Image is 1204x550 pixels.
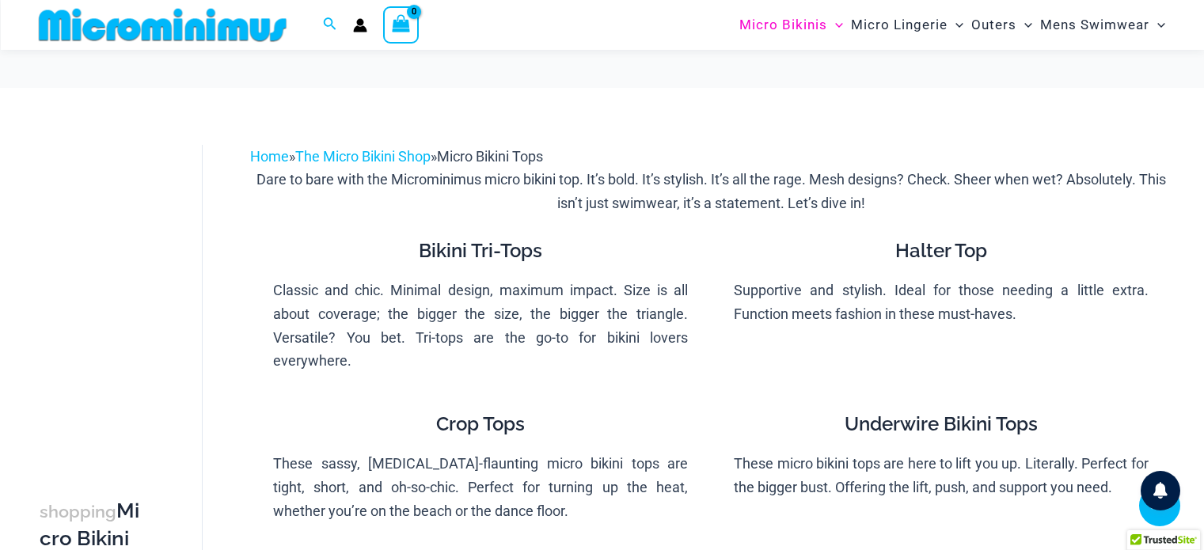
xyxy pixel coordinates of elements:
[734,279,1149,325] p: Supportive and stylish. Ideal for those needing a little extra. Function meets fashion in these m...
[851,5,948,45] span: Micro Lingerie
[250,148,543,165] span: » »
[967,5,1036,45] a: OutersMenu ToggleMenu Toggle
[323,15,337,35] a: Search icon link
[250,168,1172,214] p: Dare to bare with the Microminimus micro bikini top. It’s bold. It’s stylish. It’s all the rage. ...
[1149,5,1165,45] span: Menu Toggle
[971,5,1016,45] span: Outers
[250,148,289,165] a: Home
[1036,5,1169,45] a: Mens SwimwearMenu ToggleMenu Toggle
[1040,5,1149,45] span: Mens Swimwear
[295,148,431,165] a: The Micro Bikini Shop
[1016,5,1032,45] span: Menu Toggle
[734,413,1149,436] h4: Underwire Bikini Tops
[739,5,827,45] span: Micro Bikinis
[32,7,293,43] img: MM SHOP LOGO FLAT
[847,5,967,45] a: Micro LingerieMenu ToggleMenu Toggle
[273,452,688,522] p: These sassy, [MEDICAL_DATA]-flaunting micro bikini tops are tight, short, and oh-so-chic. Perfect...
[733,2,1172,47] nav: Site Navigation
[734,452,1149,499] p: These micro bikini tops are here to lift you up. Literally. Perfect for the bigger bust. Offering...
[273,413,688,436] h4: Crop Tops
[353,18,367,32] a: Account icon link
[40,502,116,522] span: shopping
[827,5,843,45] span: Menu Toggle
[273,240,688,263] h4: Bikini Tri-Tops
[40,132,182,449] iframe: TrustedSite Certified
[734,240,1149,263] h4: Halter Top
[273,279,688,373] p: Classic and chic. Minimal design, maximum impact. Size is all about coverage; the bigger the size...
[437,148,543,165] span: Micro Bikini Tops
[735,5,847,45] a: Micro BikinisMenu ToggleMenu Toggle
[948,5,963,45] span: Menu Toggle
[383,6,420,43] a: View Shopping Cart, empty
